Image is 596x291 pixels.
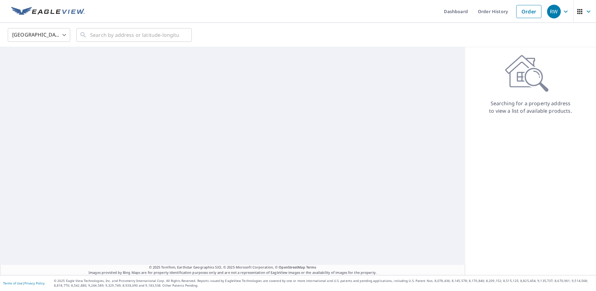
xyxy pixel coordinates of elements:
[24,281,45,285] a: Privacy Policy
[3,281,22,285] a: Terms of Use
[279,265,305,269] a: OpenStreetMap
[149,265,316,270] span: © 2025 TomTom, Earthstar Geographics SIO, © 2025 Microsoft Corporation, ©
[489,100,572,115] p: Searching for a property address to view a list of available products.
[11,7,85,16] img: EV Logo
[306,265,316,269] a: Terms
[516,5,541,18] a: Order
[54,279,593,288] p: © 2025 Eagle View Technologies, Inc. and Pictometry International Corp. All Rights Reserved. Repo...
[90,26,179,44] input: Search by address or latitude-longitude
[547,5,561,18] div: RW
[8,26,70,44] div: [GEOGRAPHIC_DATA]
[3,281,45,285] p: |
